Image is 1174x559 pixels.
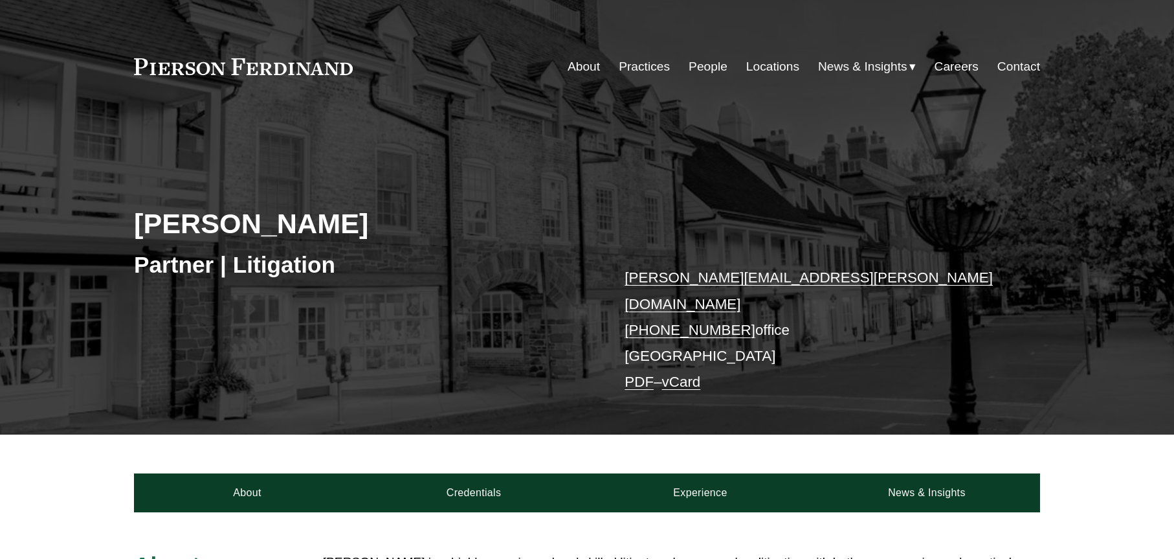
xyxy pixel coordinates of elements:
[625,374,654,390] a: PDF
[625,269,993,312] a: [PERSON_NAME][EMAIL_ADDRESS][PERSON_NAME][DOMAIN_NAME]
[814,473,1040,512] a: News & Insights
[997,54,1040,79] a: Contact
[360,473,587,512] a: Credentials
[662,374,701,390] a: vCard
[134,473,360,512] a: About
[568,54,600,79] a: About
[818,56,907,78] span: News & Insights
[625,322,755,338] a: [PHONE_NUMBER]
[134,251,587,279] h3: Partner | Litigation
[818,54,916,79] a: folder dropdown
[689,54,727,79] a: People
[625,265,1002,396] p: office [GEOGRAPHIC_DATA] –
[746,54,799,79] a: Locations
[619,54,670,79] a: Practices
[587,473,814,512] a: Experience
[134,207,587,240] h2: [PERSON_NAME]
[935,54,979,79] a: Careers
